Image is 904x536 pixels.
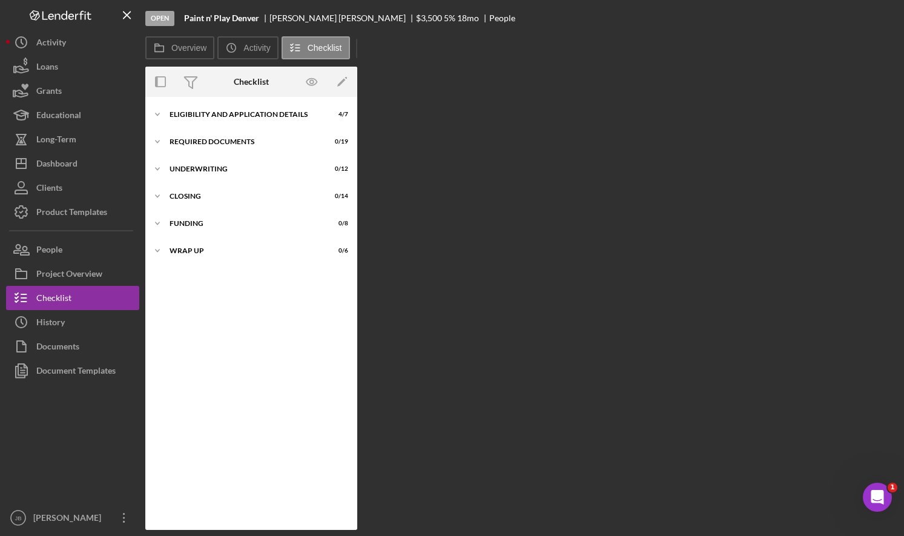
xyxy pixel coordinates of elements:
div: Eligibility and Application Details [170,111,318,118]
div: FUNDING [170,220,318,227]
div: Educational [36,103,81,130]
div: People [489,13,515,23]
button: Checklist [6,286,139,310]
button: Long-Term [6,127,139,151]
div: Dashboard [36,151,78,179]
div: History [36,310,65,337]
div: Clients [36,176,62,203]
div: Wrap Up [170,247,318,254]
div: 18 mo [457,13,479,23]
button: Activity [217,36,278,59]
label: Activity [243,43,270,53]
div: 5 % [444,13,455,23]
div: REQUIRED DOCUMENTS [170,138,318,145]
button: Dashboard [6,151,139,176]
div: Project Overview [36,262,102,289]
button: Educational [6,103,139,127]
div: Activity [36,30,66,58]
div: [PERSON_NAME] [PERSON_NAME] [269,13,416,23]
span: $3,500 [416,13,442,23]
label: Checklist [308,43,342,53]
button: Grants [6,79,139,103]
div: UNDERWRITING [170,165,318,173]
div: 0 / 8 [326,220,348,227]
button: Clients [6,176,139,200]
b: Paint n' Play Denver [184,13,259,23]
div: 0 / 12 [326,165,348,173]
div: [PERSON_NAME] [30,506,109,533]
text: JB [15,515,21,521]
div: Loans [36,55,58,82]
div: CLOSING [170,193,318,200]
div: Document Templates [36,359,116,386]
span: 1 [888,483,897,492]
button: Activity [6,30,139,55]
button: Project Overview [6,262,139,286]
button: People [6,237,139,262]
div: Open [145,11,174,26]
button: Overview [145,36,214,59]
div: 0 / 14 [326,193,348,200]
div: Product Templates [36,200,107,227]
div: People [36,237,62,265]
button: Loans [6,55,139,79]
iframe: Intercom live chat [863,483,892,512]
label: Overview [171,43,206,53]
div: Grants [36,79,62,106]
div: Checklist [36,286,71,313]
button: JB[PERSON_NAME] [6,506,139,530]
button: Document Templates [6,359,139,383]
button: History [6,310,139,334]
div: Checklist [234,77,269,87]
div: Long-Term [36,127,76,154]
div: 0 / 6 [326,247,348,254]
button: Product Templates [6,200,139,224]
div: Documents [36,334,79,362]
div: 4 / 7 [326,111,348,118]
button: Checklist [282,36,350,59]
button: Documents [6,334,139,359]
div: 0 / 19 [326,138,348,145]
